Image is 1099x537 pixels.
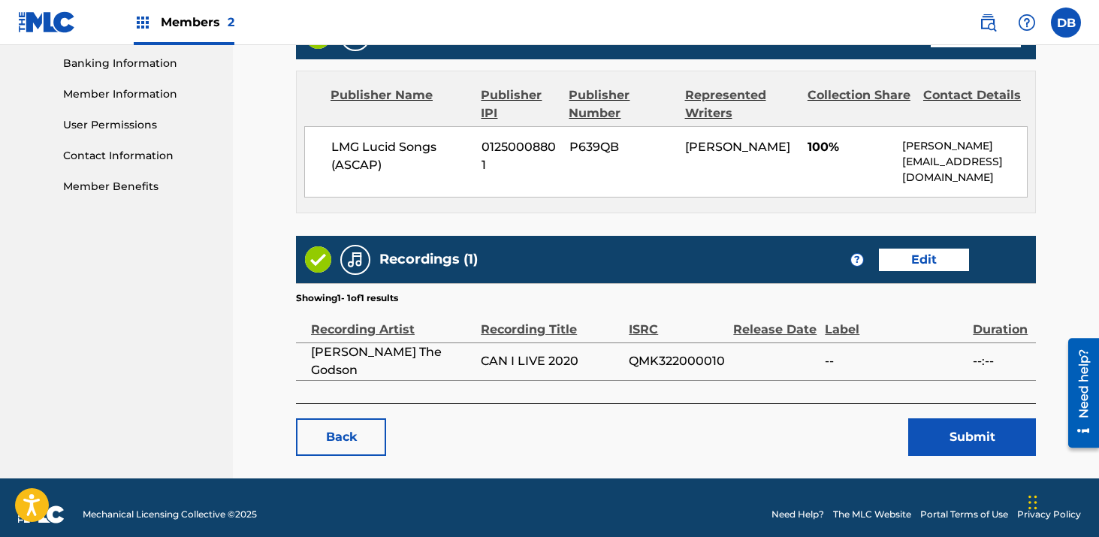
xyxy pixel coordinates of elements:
span: --:-- [973,352,1028,370]
p: [PERSON_NAME] [902,138,1027,154]
a: Portal Terms of Use [920,508,1008,521]
p: Showing 1 - 1 of 1 results [296,291,398,305]
h5: Recordings (1) [379,251,478,268]
a: Banking Information [63,56,215,71]
span: [PERSON_NAME] The Godson [311,343,473,379]
span: 01250008801 [482,138,558,174]
iframe: Resource Center [1057,333,1099,454]
a: Need Help? [771,508,824,521]
span: 2 [228,15,234,29]
img: help [1018,14,1036,32]
div: Represented Writers [685,86,796,122]
span: CAN I LIVE 2020 [481,352,621,370]
a: User Permissions [63,117,215,133]
a: Back [296,418,386,456]
a: Member Information [63,86,215,102]
div: Drag [1028,480,1037,525]
div: Recording Title [481,305,621,339]
span: ? [851,254,863,266]
a: Member Benefits [63,179,215,195]
iframe: Chat Widget [1024,465,1099,537]
a: Edit [879,249,969,271]
img: Valid [305,246,331,273]
span: P639QB [569,138,674,156]
div: Publisher Number [569,86,673,122]
div: Label [825,305,965,339]
div: User Menu [1051,8,1081,38]
img: search [979,14,997,32]
span: [PERSON_NAME] [685,140,790,154]
span: QMK322000010 [629,352,726,370]
div: Publisher IPI [481,86,557,122]
a: Contact Information [63,148,215,164]
div: Release Date [733,305,817,339]
img: MLC Logo [18,11,76,33]
div: Help [1012,8,1042,38]
span: Mechanical Licensing Collective © 2025 [83,508,257,521]
div: Recording Artist [311,305,473,339]
p: [EMAIL_ADDRESS][DOMAIN_NAME] [902,154,1027,186]
img: Recordings [346,251,364,269]
div: Publisher Name [331,86,469,122]
span: Members [161,14,234,31]
span: -- [825,352,965,370]
a: Public Search [973,8,1003,38]
div: Contact Details [923,86,1028,122]
img: Top Rightsholders [134,14,152,32]
span: LMG Lucid Songs (ASCAP) [331,138,470,174]
div: Duration [973,305,1028,339]
div: Collection Share [808,86,912,122]
button: Submit [908,418,1036,456]
a: Privacy Policy [1017,508,1081,521]
div: ISRC [629,305,726,339]
a: The MLC Website [833,508,911,521]
span: 100% [808,138,891,156]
